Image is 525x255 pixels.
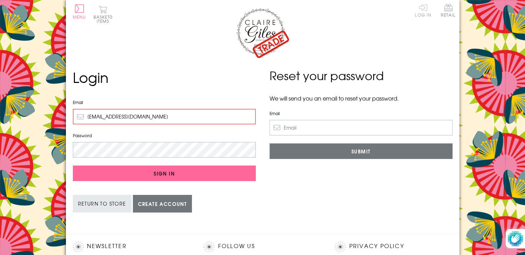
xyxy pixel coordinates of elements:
span: 0 items [97,14,113,24]
a: Create account [133,195,192,212]
a: Retail [441,3,456,18]
input: Submit [270,143,453,159]
p: We will send you an email to reset your password. [270,94,453,102]
span: Menu [73,14,86,20]
a: Return to Store [73,195,132,212]
h2: Newsletter [73,242,190,252]
img: Protected by hCaptcha [508,229,523,248]
span: Retail [441,3,456,17]
h2: Reset your password [270,67,453,84]
label: Password [73,132,256,139]
input: Email [270,120,453,135]
input: Email [73,109,256,124]
button: Basket0 items [94,6,113,23]
label: Email [270,110,453,116]
img: Claire Giles Trade [235,7,290,58]
input: Sign In [73,166,256,181]
button: Menu [73,4,86,19]
h1: Login [73,67,256,88]
a: Privacy Policy [349,242,404,251]
a: Log In [415,3,431,17]
h2: Follow Us [204,242,321,252]
label: Email [73,99,256,105]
